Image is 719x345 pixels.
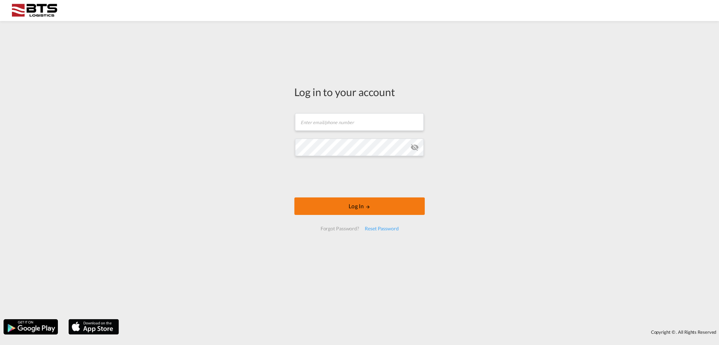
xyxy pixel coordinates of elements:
[11,3,58,19] img: cdcc71d0be7811ed9adfbf939d2aa0e8.png
[294,197,425,215] button: LOGIN
[306,163,413,190] iframe: reCAPTCHA
[317,222,362,235] div: Forgot Password?
[294,84,425,99] div: Log in to your account
[295,113,424,131] input: Enter email/phone number
[122,326,719,338] div: Copyright © . All Rights Reserved
[362,222,402,235] div: Reset Password
[68,318,120,335] img: apple.png
[410,143,419,151] md-icon: icon-eye-off
[3,318,59,335] img: google.png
